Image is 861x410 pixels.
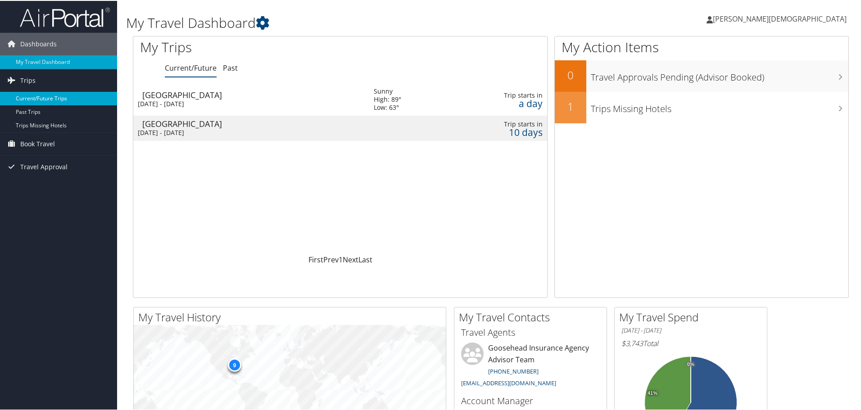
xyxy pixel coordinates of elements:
[374,103,401,111] div: Low: 63°
[619,309,767,324] h2: My Travel Spend
[323,254,339,264] a: Prev
[591,66,848,83] h3: Travel Approvals Pending (Advisor Booked)
[555,59,848,91] a: 0Travel Approvals Pending (Advisor Booked)
[20,32,57,54] span: Dashboards
[457,342,604,390] li: Goosehead Insurance Agency Advisor Team
[707,5,856,32] a: [PERSON_NAME][DEMOGRAPHIC_DATA]
[374,95,401,103] div: High: 89°
[20,68,36,91] span: Trips
[20,132,55,154] span: Book Travel
[138,128,360,136] div: [DATE] - [DATE]
[374,86,401,95] div: Sunny
[463,119,543,127] div: Trip starts in
[591,97,848,114] h3: Trips Missing Hotels
[459,309,607,324] h2: My Travel Contacts
[140,37,368,56] h1: My Trips
[461,394,600,406] h3: Account Manager
[463,90,543,99] div: Trip starts in
[142,119,365,127] div: [GEOGRAPHIC_DATA]
[713,13,847,23] span: [PERSON_NAME][DEMOGRAPHIC_DATA]
[138,99,360,107] div: [DATE] - [DATE]
[648,390,657,395] tspan: 41%
[461,378,556,386] a: [EMAIL_ADDRESS][DOMAIN_NAME]
[461,325,600,338] h3: Travel Agents
[343,254,358,264] a: Next
[621,325,760,334] h6: [DATE] - [DATE]
[227,357,241,371] div: 9
[621,338,643,347] span: $3,743
[621,338,760,347] h6: Total
[555,98,586,113] h2: 1
[687,361,694,366] tspan: 0%
[138,309,446,324] h2: My Travel History
[223,62,238,72] a: Past
[358,254,372,264] a: Last
[488,366,539,374] a: [PHONE_NUMBER]
[126,13,612,32] h1: My Travel Dashboard
[463,99,543,107] div: a day
[142,90,365,98] div: [GEOGRAPHIC_DATA]
[555,37,848,56] h1: My Action Items
[308,254,323,264] a: First
[339,254,343,264] a: 1
[463,127,543,135] div: 10 days
[165,62,217,72] a: Current/Future
[20,6,110,27] img: airportal-logo.png
[20,155,68,177] span: Travel Approval
[555,67,586,82] h2: 0
[555,91,848,122] a: 1Trips Missing Hotels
